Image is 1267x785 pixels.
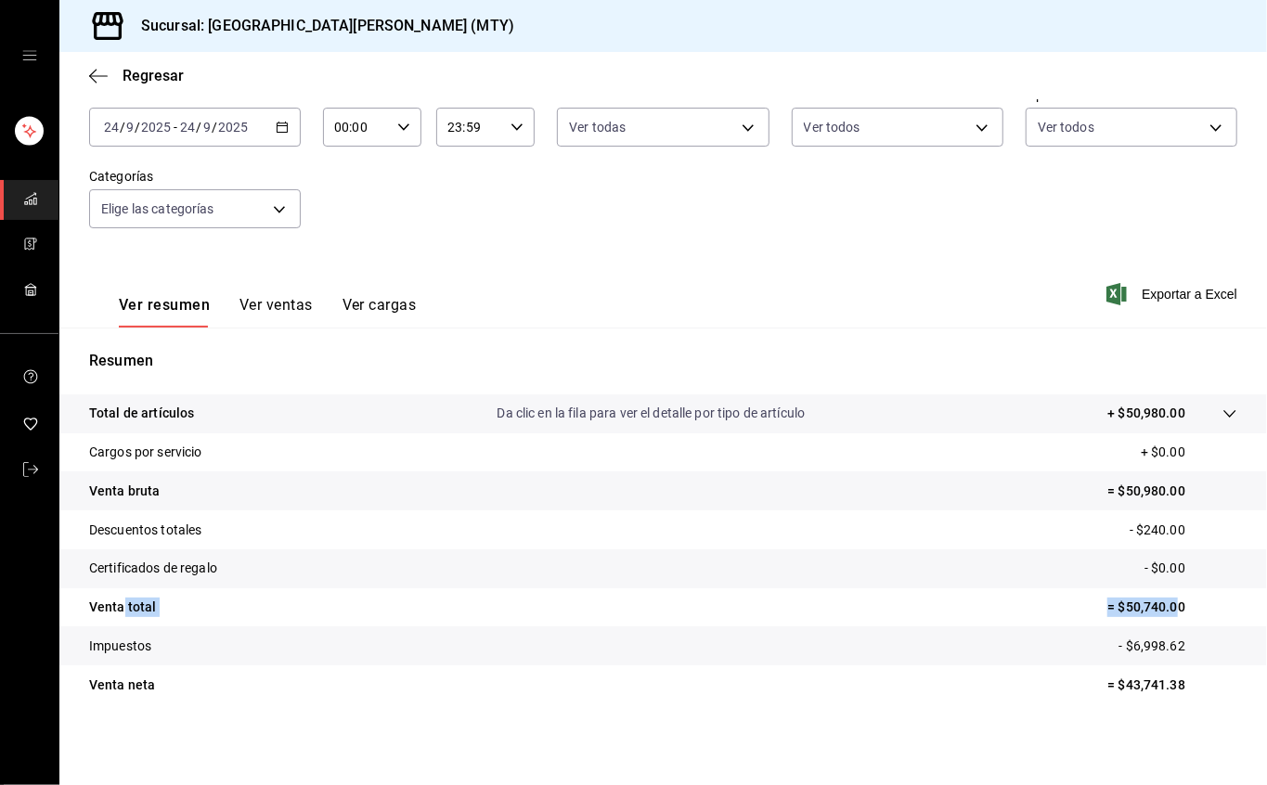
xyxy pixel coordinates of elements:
[119,296,210,314] font: Ver resumen
[1141,444,1185,459] font: + $0.00
[1107,599,1185,614] font: = $50,740.00
[89,170,153,185] font: Categorías
[141,17,514,34] font: Sucursal: [GEOGRAPHIC_DATA][PERSON_NAME] (MTY)
[89,444,202,459] font: Cargos por servicio
[89,405,194,420] font: Total de artículos
[1144,560,1185,575] font: - $0.00
[343,296,417,314] font: Ver cargas
[498,405,806,420] font: Da clic en la fila para ver el detalle por tipo de artículo
[1107,677,1185,692] font: = $43,741.38
[1130,522,1185,537] font: - $240.00
[89,677,155,692] font: Venta neta
[89,638,151,653] font: Impuestos
[569,120,626,135] font: Ver todas
[217,120,249,135] input: ----
[89,599,156,614] font: Venta total
[1142,287,1237,302] font: Exportar a Excel
[89,352,153,369] font: Resumen
[120,120,125,135] font: /
[1107,405,1185,420] font: + $50,980.00
[804,120,860,135] font: Ver todos
[22,48,37,63] button: cajón abierto
[196,120,201,135] font: /
[89,522,201,537] font: Descuentos totales
[1110,283,1237,305] button: Exportar a Excel
[101,201,214,216] font: Elige las categorías
[1038,120,1094,135] font: Ver todos
[119,295,416,328] div: pestañas de navegación
[1107,483,1185,498] font: = $50,980.00
[103,120,120,135] input: --
[202,120,212,135] input: --
[125,120,135,135] input: --
[179,120,196,135] input: --
[89,560,217,575] font: Certificados de regalo
[239,296,313,314] font: Ver ventas
[89,483,160,498] font: Venta bruta
[123,67,184,84] font: Regresar
[174,120,177,135] font: -
[140,120,172,135] input: ----
[135,120,140,135] font: /
[89,67,184,84] button: Regresar
[1119,638,1185,653] font: - $6,998.62
[212,120,217,135] font: /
